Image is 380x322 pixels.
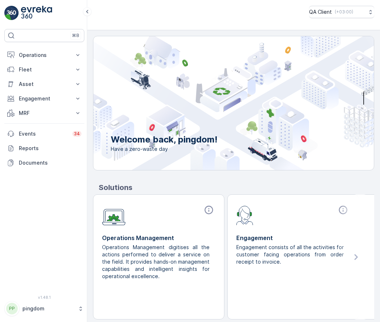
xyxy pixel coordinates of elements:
[72,33,79,38] p: ⌘B
[19,130,68,137] p: Events
[4,6,19,20] img: logo
[4,62,84,77] button: Fleet
[102,244,210,280] p: Operations Management digitises all the actions performed to deliver a service on the field. It p...
[309,8,332,16] p: QA Client
[19,159,81,166] p: Documents
[19,145,81,152] p: Reports
[22,305,74,312] p: pingdom
[19,95,70,102] p: Engagement
[4,91,84,106] button: Engagement
[236,244,344,265] p: Engagement consists of all the activities for customer facing operations from order receipt to in...
[236,234,350,242] p: Engagement
[111,145,218,153] span: Have a zero-waste day
[21,6,52,20] img: logo_light-DOdMpM7g.png
[4,156,84,170] a: Documents
[4,301,84,316] button: PPpingdom
[111,134,218,145] p: Welcome back, pingdom!
[61,36,374,170] img: city illustration
[4,295,84,300] span: v 1.48.1
[6,303,18,314] div: PP
[309,6,374,18] button: QA Client(+03:00)
[4,106,84,120] button: MRF
[102,205,126,226] img: module-icon
[236,205,253,225] img: module-icon
[19,110,70,117] p: MRF
[335,9,353,15] p: ( +03:00 )
[4,77,84,91] button: Asset
[102,234,215,242] p: Operations Management
[19,80,70,88] p: Asset
[4,141,84,156] a: Reports
[4,48,84,62] button: Operations
[19,51,70,59] p: Operations
[4,127,84,141] a: Events34
[99,182,374,193] p: Solutions
[74,131,80,137] p: 34
[19,66,70,73] p: Fleet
